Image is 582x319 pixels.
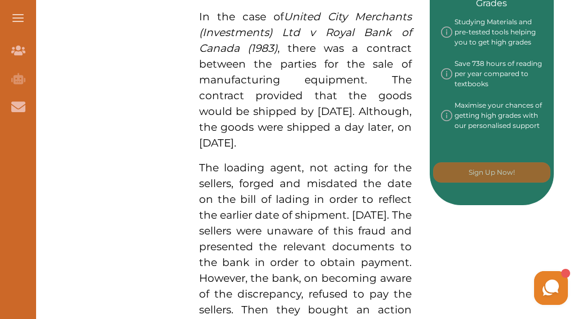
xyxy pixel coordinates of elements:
[311,268,571,308] iframe: HelpCrunch
[433,162,550,183] button: [object Object]
[441,17,452,47] img: info-img
[441,59,452,89] img: info-img
[441,100,452,131] img: info-img
[199,10,412,149] span: In the case of , there was a contract between the parties for the sale of manufacturing equipment...
[441,17,543,47] div: Studying Materials and pre-tested tools helping you to get high grades
[441,100,543,131] div: Maximise your chances of getting high grades with our personalised support
[469,167,515,178] p: Sign Up Now!
[199,10,412,55] span: United City Merchants (Investments) Ltd v Royal Bank of Canada (1983)
[441,59,543,89] div: Save 738 hours of reading per year compared to textbooks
